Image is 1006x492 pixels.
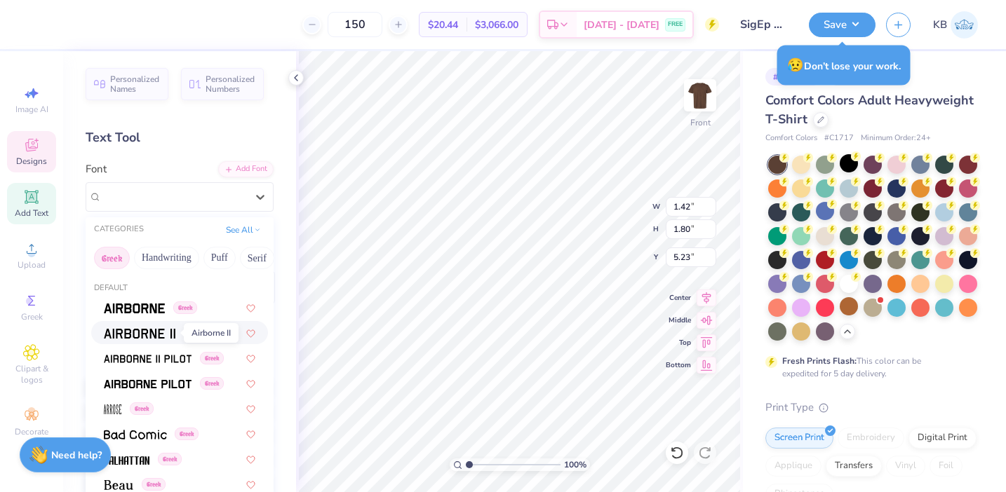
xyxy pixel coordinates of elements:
span: [DATE] - [DATE] [584,18,659,32]
span: KB [933,17,947,33]
button: Puff [203,247,236,269]
span: Greek [200,377,224,390]
div: Airborne II [184,323,239,343]
img: Balhattan [104,455,149,465]
div: Vinyl [886,456,925,477]
button: Handwriting [134,247,199,269]
span: Bottom [666,360,691,370]
div: Front [690,116,711,129]
span: 100 % [564,458,586,471]
div: Text Tool [86,128,274,147]
div: This color can be expedited for 5 day delivery. [782,355,955,380]
span: Personalized Numbers [206,74,255,94]
button: Save [809,13,876,37]
button: Greek [94,247,130,269]
span: Greek [200,352,224,364]
span: $20.44 [428,18,458,32]
button: See All [222,223,265,237]
span: Personalized Names [110,74,160,94]
div: Embroidery [838,428,904,449]
img: Bad Comic [104,430,167,439]
div: Default [86,282,274,294]
span: Decorate [15,426,48,437]
span: Greek [130,402,154,415]
span: FREE [668,20,683,29]
div: Print Type [765,399,978,416]
div: Add Font [218,161,274,177]
span: Greek [158,453,182,465]
span: Designs [16,156,47,167]
button: Serif [240,247,274,269]
img: Arrose [104,404,121,414]
div: Applique [765,456,821,477]
div: Screen Print [765,428,833,449]
img: Airborne Pilot [104,379,192,389]
span: Image AI [15,104,48,115]
img: Front [686,81,714,109]
strong: Fresh Prints Flash: [782,355,857,367]
span: $3,066.00 [475,18,518,32]
img: Airborne II [104,329,175,339]
span: Clipart & logos [7,363,56,385]
input: – – [328,12,382,37]
img: Airborne [104,303,165,313]
strong: Need help? [51,449,102,462]
span: Top [666,338,691,348]
span: Add Text [15,207,48,219]
span: Greek [21,311,43,322]
span: Greek [175,428,199,440]
span: Greek [173,301,197,314]
span: Greek [142,478,166,491]
span: Comfort Colors Adult Heavyweight T-Shirt [765,92,974,128]
a: KB [933,11,978,39]
label: Font [86,161,107,177]
div: Don’t lose your work. [777,46,911,86]
div: Transfers [826,456,882,477]
div: Foil [930,456,963,477]
span: Center [666,293,691,303]
span: Middle [666,315,691,325]
span: # C1717 [824,132,854,144]
span: 😥 [787,56,804,74]
span: Upload [18,259,46,271]
div: CATEGORIES [94,224,144,235]
span: Minimum Order: 24 + [861,132,931,144]
input: Untitled Design [730,11,798,39]
img: Airborne II Pilot [104,354,192,364]
div: # 513815A [765,68,821,86]
span: Comfort Colors [765,132,817,144]
img: Beau [104,480,133,490]
img: Kaiden Bondurant [951,11,978,39]
div: Digital Print [908,428,977,449]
